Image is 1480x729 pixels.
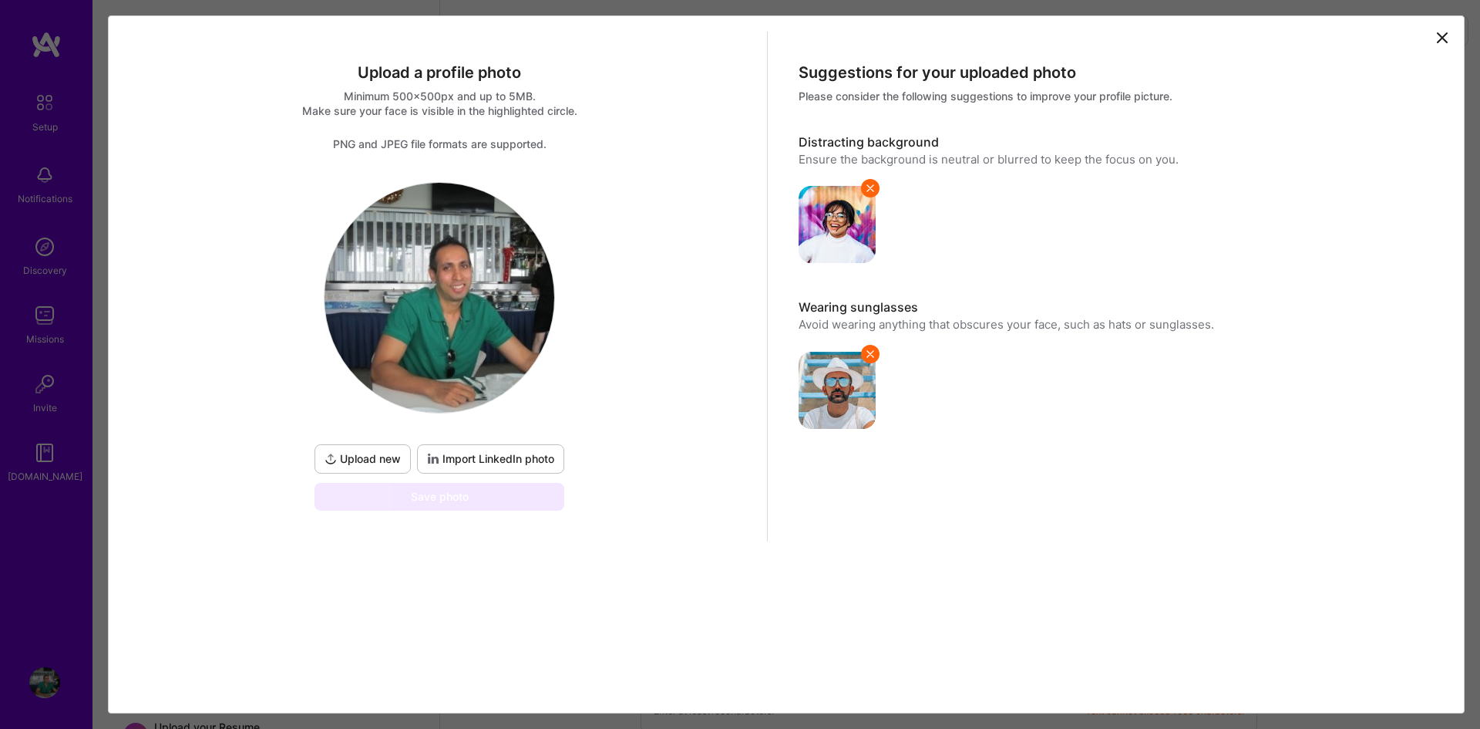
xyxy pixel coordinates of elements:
button: Import LinkedIn photo [417,444,564,474]
div: Avoid wearing anything that obscures your face, such as hats or sunglasses. [799,316,1430,332]
span: Upload new [325,451,401,467]
div: To import a profile photo add your LinkedIn URL to your profile. [417,444,564,474]
span: Import LinkedIn photo [427,451,554,467]
i: icon UploadDark [325,453,337,465]
div: Please consider the following suggestions to improve your profile picture. [799,89,1430,103]
div: Minimum 500x500px and up to 5MB. [124,89,755,103]
button: Upload new [314,444,411,474]
img: avatar [799,352,876,429]
div: Ensure the background is neutral or blurred to keep the focus on you. [799,151,1430,167]
div: Distracting background [799,134,1430,151]
div: PNG and JPEG file formats are supported. [124,137,755,151]
img: avatar [799,186,876,263]
i: icon LinkedInDarkV2 [427,453,439,465]
div: Make sure your face is visible in the highlighted circle. [124,103,755,118]
div: logoUpload newImport LinkedIn photoSave photo [311,182,567,511]
img: logo [325,183,554,413]
div: Upload a profile photo [124,62,755,83]
div: Wearing sunglasses [799,299,1430,316]
div: Suggestions for your uploaded photo [799,62,1430,83]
